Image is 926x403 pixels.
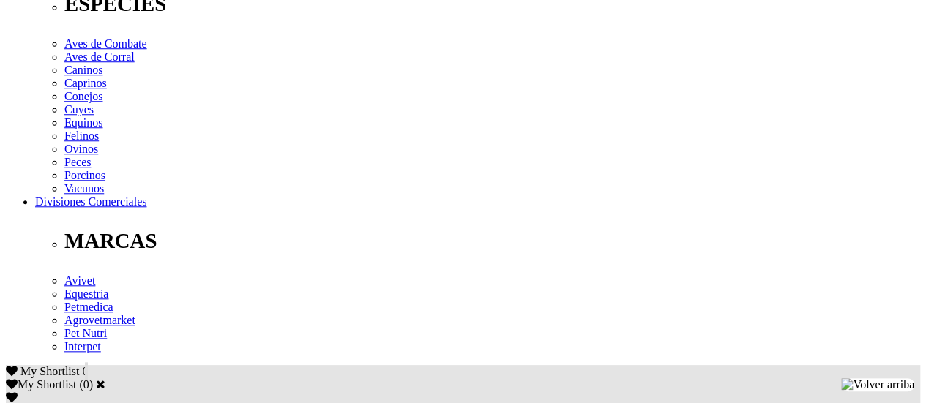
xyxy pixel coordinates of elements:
[64,129,99,142] a: Felinos
[64,169,105,181] a: Porcinos
[64,77,107,89] a: Caprinos
[64,64,102,76] a: Caninos
[64,116,102,129] a: Equinos
[841,378,914,391] img: Volver arriba
[64,229,920,253] p: MARCAS
[64,156,91,168] a: Peces
[64,143,98,155] a: Ovinos
[35,195,146,208] a: Divisiones Comerciales
[64,90,102,102] a: Conejos
[64,50,135,63] a: Aves de Corral
[64,103,94,116] a: Cuyes
[64,37,147,50] a: Aves de Combate
[7,244,253,396] iframe: Brevo live chat
[6,378,76,391] label: My Shortlist
[64,182,104,195] a: Vacunos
